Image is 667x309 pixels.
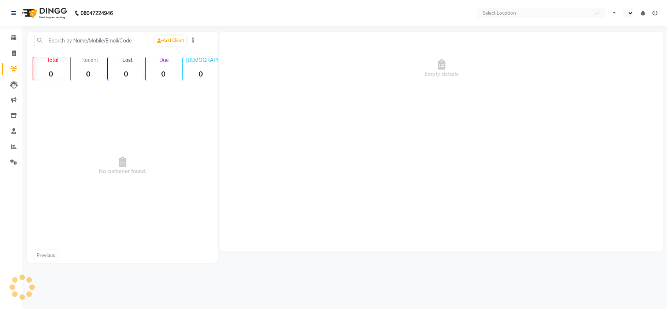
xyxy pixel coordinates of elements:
[108,69,143,78] strong: 0
[19,3,69,23] img: logo
[27,83,218,248] span: No customer found.
[74,57,106,63] p: Recent
[34,35,148,46] input: Search by Name/Mobile/Email/Code
[36,57,68,63] p: Total
[155,36,186,46] a: Add Client
[146,69,181,78] strong: 0
[186,57,218,63] p: [DEMOGRAPHIC_DATA]
[147,57,181,63] p: Due
[183,69,218,78] strong: 0
[71,69,106,78] strong: 0
[111,57,143,63] p: Lost
[33,69,68,78] strong: 0
[81,3,113,23] b: 08047224946
[219,32,663,105] div: Empty details
[482,10,516,17] div: Select Location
